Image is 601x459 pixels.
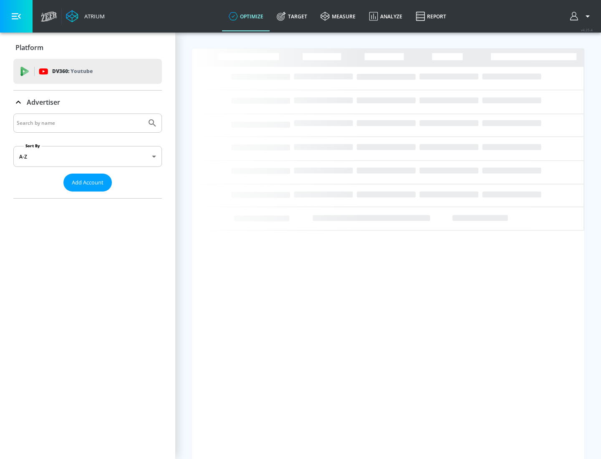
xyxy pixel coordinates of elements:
p: Youtube [71,67,93,76]
a: Atrium [66,10,105,23]
span: Add Account [72,178,104,187]
button: Add Account [63,174,112,192]
p: DV360: [52,67,93,76]
div: Platform [13,36,162,59]
div: A-Z [13,146,162,167]
div: Atrium [81,13,105,20]
nav: list of Advertiser [13,192,162,198]
a: Report [409,1,453,31]
p: Advertiser [27,98,60,107]
label: Sort By [24,143,42,149]
input: Search by name [17,118,143,129]
div: DV360: Youtube [13,59,162,84]
div: Advertiser [13,91,162,114]
p: Platform [15,43,43,52]
span: v 4.25.4 [581,28,593,32]
a: optimize [222,1,270,31]
a: measure [314,1,362,31]
a: Analyze [362,1,409,31]
div: Advertiser [13,113,162,198]
a: Target [270,1,314,31]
